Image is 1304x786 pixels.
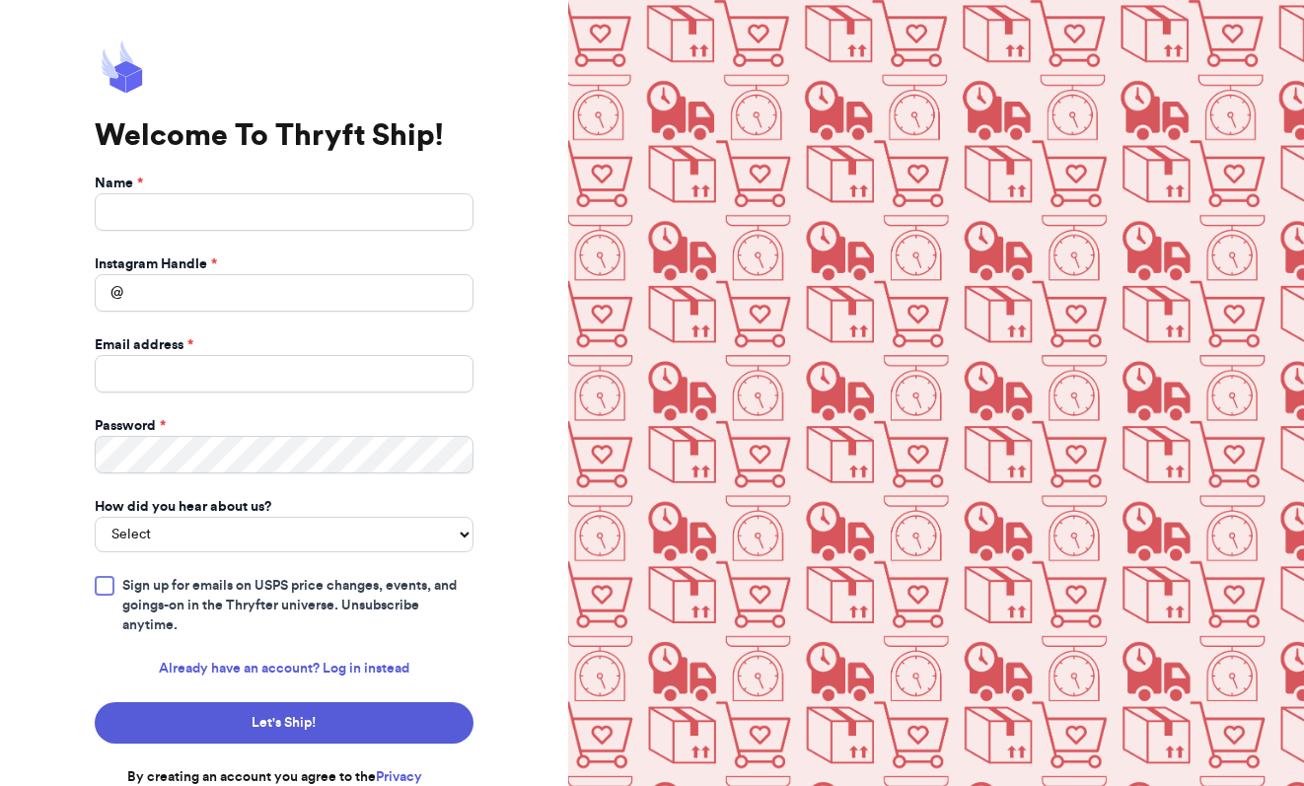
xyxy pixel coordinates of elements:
label: Email address [95,335,193,355]
h1: Welcome To Thryft Ship! [95,118,473,154]
label: Password [95,416,166,436]
button: Let's Ship! [95,702,473,744]
label: How did you hear about us? [95,497,271,517]
span: Sign up for emails on USPS price changes, events, and goings-on in the Thryfter universe. Unsubsc... [122,576,473,635]
div: @ [95,274,123,312]
label: Name [95,174,143,193]
a: Already have an account? Log in instead [159,659,409,679]
label: Instagram Handle [95,254,217,274]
